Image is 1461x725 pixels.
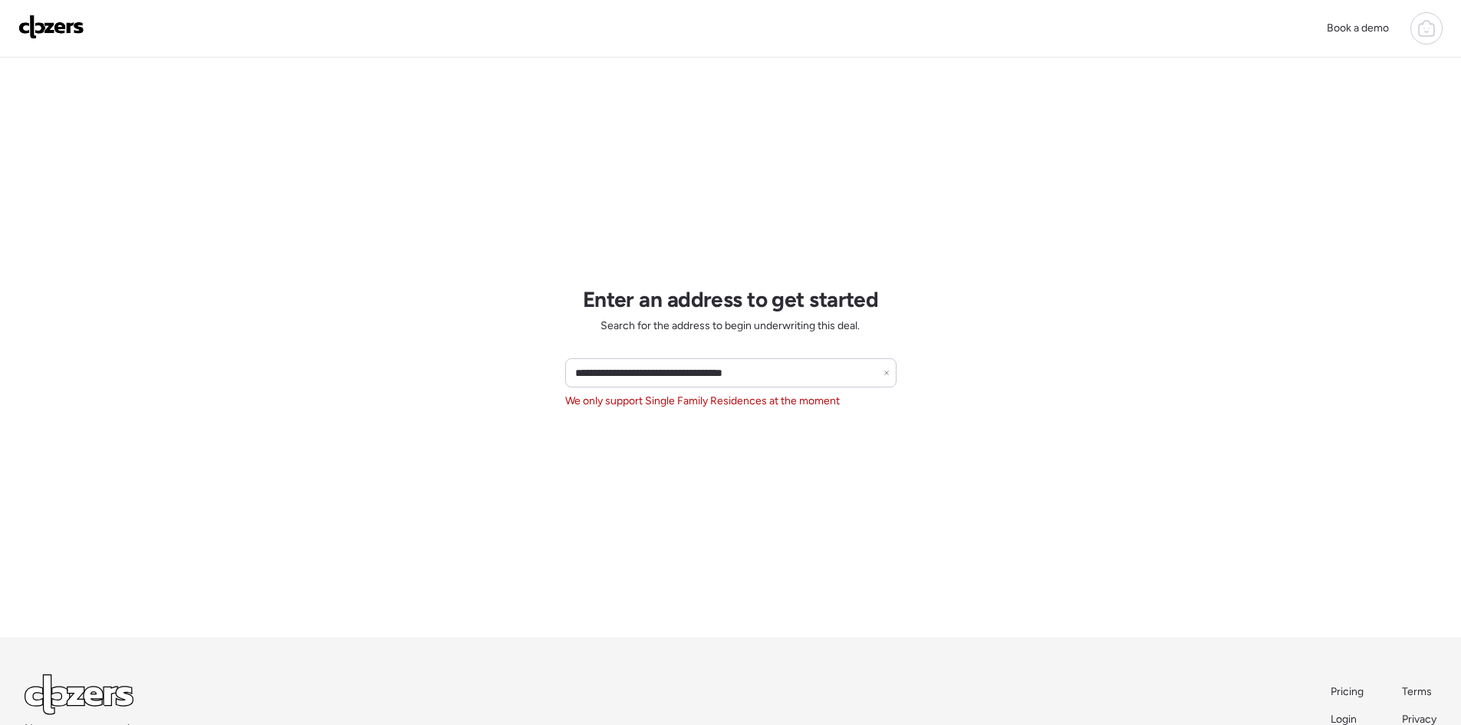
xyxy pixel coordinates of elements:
[1402,684,1436,700] a: Terms
[583,286,879,312] h1: Enter an address to get started
[1331,685,1364,698] span: Pricing
[25,674,133,715] img: Logo Light
[1327,21,1389,35] span: Book a demo
[1331,684,1365,700] a: Pricing
[1402,685,1432,698] span: Terms
[601,318,860,334] span: Search for the address to begin underwriting this deal.
[565,394,840,409] span: We only support Single Family Residences at the moment
[18,15,84,39] img: Logo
